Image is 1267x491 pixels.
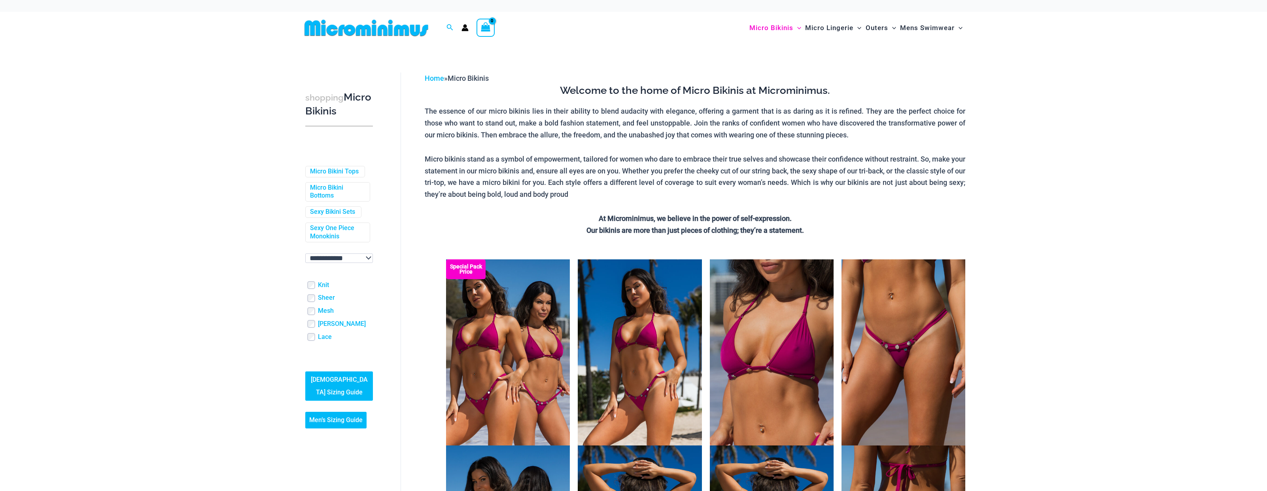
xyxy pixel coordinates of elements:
[318,307,334,315] a: Mesh
[446,259,570,445] img: Collection Pack F
[305,412,367,428] a: Men’s Sizing Guide
[305,371,373,401] a: [DEMOGRAPHIC_DATA] Sizing Guide
[853,18,861,38] span: Menu Toggle
[310,224,364,241] a: Sexy One Piece Monokinis
[805,18,853,38] span: Micro Lingerie
[425,74,444,82] a: Home
[446,264,486,274] b: Special Pack Price
[866,18,888,38] span: Outers
[599,214,792,223] strong: At Microminimus, we believe in the power of self-expression.
[746,15,966,41] nav: Site Navigation
[461,24,469,31] a: Account icon link
[446,23,454,33] a: Search icon link
[425,105,965,141] p: The essence of our micro bikinis lies in their ability to blend audacity with elegance, offering ...
[864,16,898,40] a: OutersMenu ToggleMenu Toggle
[747,16,803,40] a: Micro BikinisMenu ToggleMenu Toggle
[310,167,359,176] a: Micro Bikini Tops
[425,153,965,200] p: Micro bikinis stand as a symbol of empowerment, tailored for women who dare to embrace their true...
[310,184,364,200] a: Micro Bikini Bottoms
[318,333,332,341] a: Lace
[842,259,965,445] img: Tight Rope Pink 319 4212 Micro 01
[305,93,344,103] span: shopping
[710,259,834,445] img: Tight Rope Pink 319 Top 01
[301,19,431,37] img: MM SHOP LOGO FLAT
[477,19,495,37] a: View Shopping Cart, empty
[586,226,804,234] strong: Our bikinis are more than just pieces of clothing; they’re a statement.
[305,91,373,118] h3: Micro Bikinis
[305,253,373,263] select: wpc-taxonomy-pa_color-745982
[955,18,963,38] span: Menu Toggle
[578,259,702,445] img: Tight Rope Pink 319 Top 4228 Thong 05
[803,16,863,40] a: Micro LingerieMenu ToggleMenu Toggle
[318,294,335,302] a: Sheer
[888,18,896,38] span: Menu Toggle
[318,320,366,328] a: [PERSON_NAME]
[425,74,489,82] span: »
[425,84,965,97] h3: Welcome to the home of Micro Bikinis at Microminimus.
[448,74,489,82] span: Micro Bikinis
[749,18,793,38] span: Micro Bikinis
[898,16,964,40] a: Mens SwimwearMenu ToggleMenu Toggle
[900,18,955,38] span: Mens Swimwear
[793,18,801,38] span: Menu Toggle
[318,281,329,289] a: Knit
[310,208,355,216] a: Sexy Bikini Sets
